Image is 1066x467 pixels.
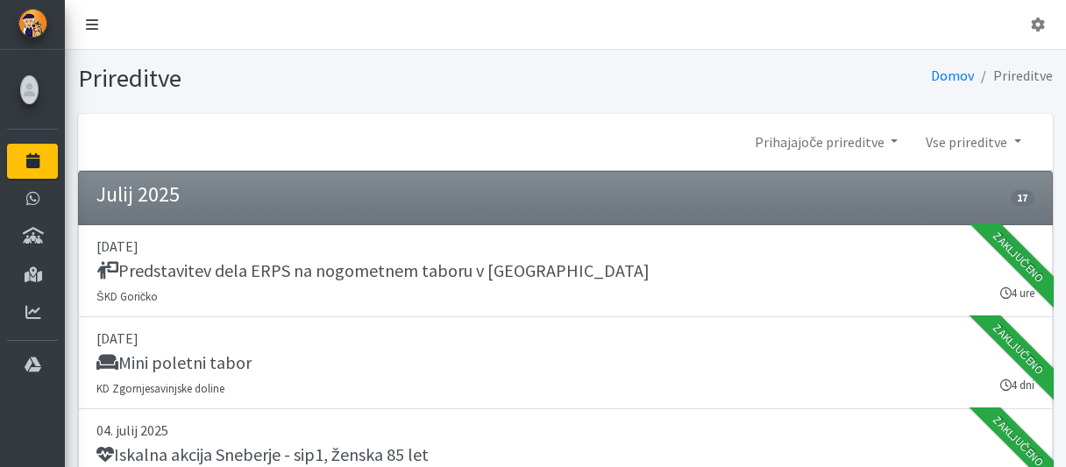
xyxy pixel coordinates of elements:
span: 17 [1011,190,1034,206]
h4: Julij 2025 [96,182,180,208]
h5: Iskalna akcija Sneberje - sip1, ženska 85 let [96,444,429,465]
a: Vse prireditve [912,124,1034,159]
p: 04. julij 2025 [96,420,1034,441]
p: [DATE] [96,236,1034,257]
img: eDedi [18,9,47,38]
small: ŠKD Goričko [96,289,158,303]
a: [DATE] Predstavitev dela ERPS na nogometnem taboru v [GEOGRAPHIC_DATA] ŠKD Goričko 4 ure Zaključeno [78,225,1052,317]
li: Prireditve [974,63,1053,88]
a: Prihajajoče prireditve [741,124,912,159]
small: KD Zgornjesavinjske doline [96,381,224,395]
a: Domov [931,67,974,84]
a: [DATE] Mini poletni tabor KD Zgornjesavinjske doline 4 dni Zaključeno [78,317,1052,409]
p: [DATE] [96,328,1034,349]
h1: Prireditve [78,63,558,94]
h5: Predstavitev dela ERPS na nogometnem taboru v [GEOGRAPHIC_DATA] [96,260,650,281]
h5: Mini poletni tabor [96,352,252,373]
